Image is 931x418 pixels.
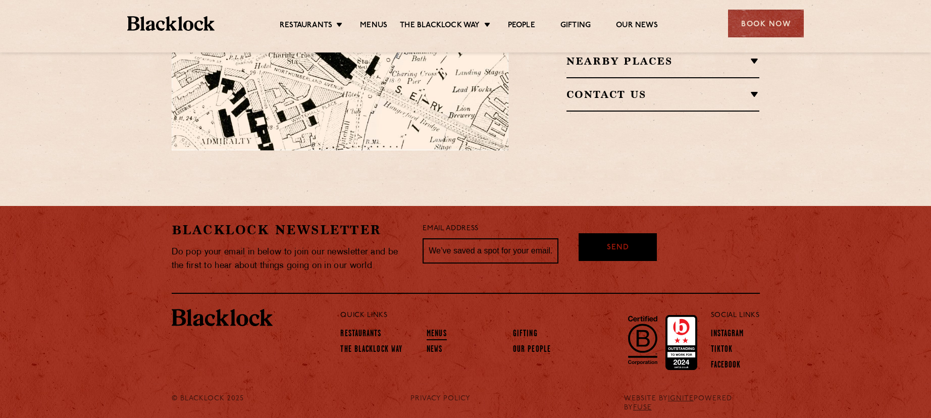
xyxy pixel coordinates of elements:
[427,345,442,356] a: News
[423,223,478,235] label: Email Address
[508,21,535,32] a: People
[622,310,663,371] img: B-Corp-Logo-Black-RGB.svg
[513,329,538,340] a: Gifting
[616,394,767,412] div: WEBSITE BY POWERED BY
[423,238,558,264] input: We’ve saved a spot for your email...
[410,394,471,403] a: PRIVACY POLICY
[560,21,591,32] a: Gifting
[340,345,402,356] a: The Blacklock Way
[711,329,744,340] a: Instagram
[400,56,541,150] img: svg%3E
[668,395,694,402] a: IGNITE
[711,345,733,356] a: TikTok
[360,21,387,32] a: Menus
[400,21,480,32] a: The Blacklock Way
[728,10,804,37] div: Book Now
[566,88,760,100] h2: Contact Us
[607,242,629,254] span: Send
[711,309,760,322] p: Social Links
[711,360,741,372] a: Facebook
[616,21,658,32] a: Our News
[280,21,332,32] a: Restaurants
[513,345,551,356] a: Our People
[172,245,408,273] p: Do pop your email in below to join our newsletter and be the first to hear about things going on ...
[566,55,760,67] h2: Nearby Places
[164,394,265,412] div: © Blacklock 2025
[340,309,677,322] p: Quick Links
[340,329,381,340] a: Restaurants
[127,16,215,31] img: BL_Textured_Logo-footer-cropped.svg
[633,404,652,411] a: FUSE
[427,329,447,340] a: Menus
[172,309,273,326] img: BL_Textured_Logo-footer-cropped.svg
[172,221,408,239] h2: Blacklock Newsletter
[665,315,697,371] img: Accred_2023_2star.png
